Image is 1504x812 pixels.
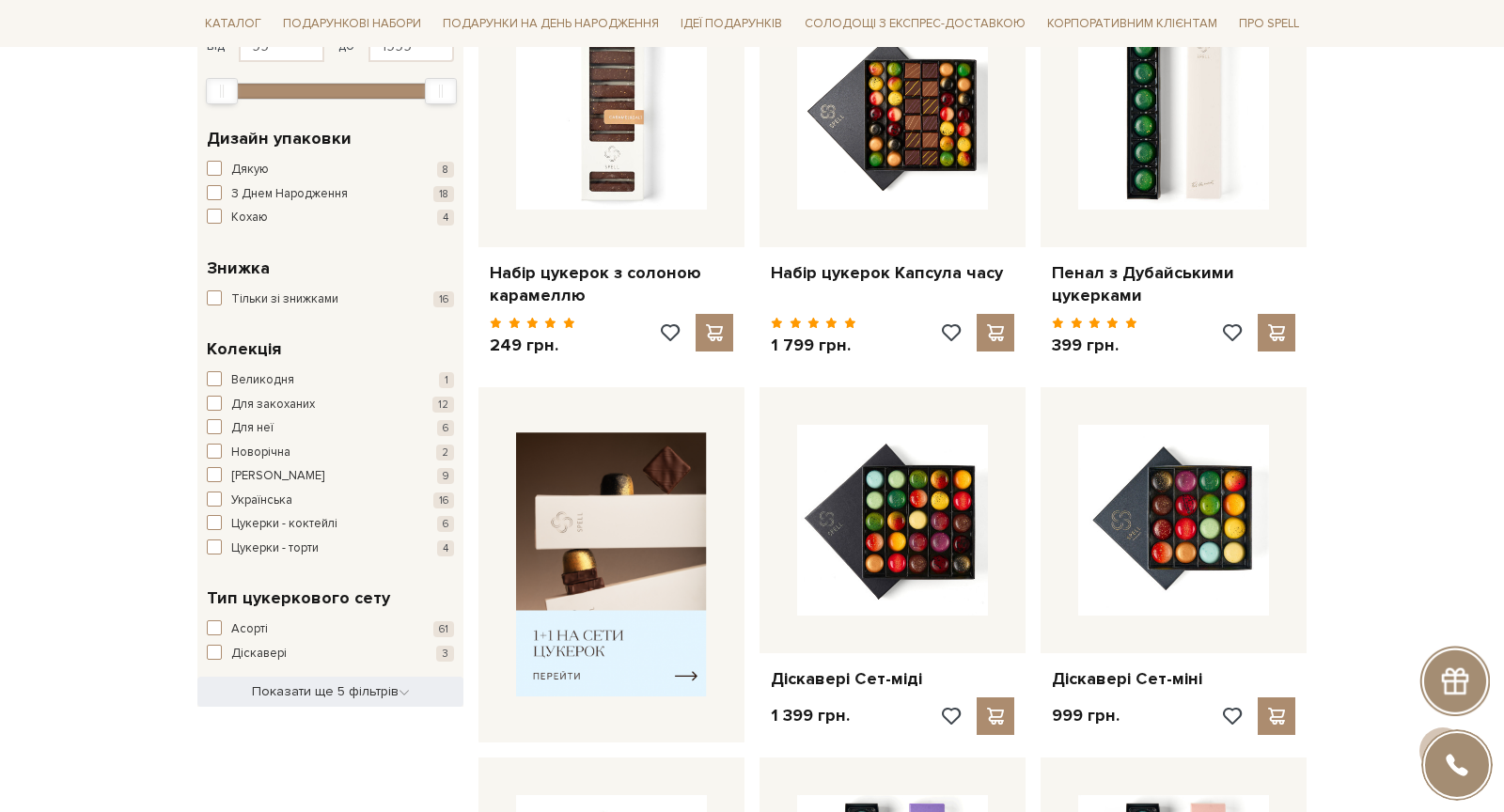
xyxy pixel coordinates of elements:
[207,371,454,390] button: Великодня 1
[207,586,390,611] span: Тип цукеркового сету
[197,677,463,707] button: Показати ще 5 фільтрів
[206,78,238,104] div: Min
[673,9,790,39] span: Ідеї подарунків
[437,468,454,484] span: 9
[231,539,319,558] span: Цукерки - торти
[231,515,337,534] span: Цукерки - коктейлі
[231,209,268,227] span: Кохаю
[207,185,454,204] button: З Днем Народження 18
[231,185,348,204] span: З Днем Народження
[1052,262,1295,306] a: Пенал з Дубайськими цукерками
[231,620,268,639] span: Асорті
[437,420,454,436] span: 6
[1231,9,1307,39] span: Про Spell
[437,162,454,178] span: 8
[207,290,454,309] button: Тільки зі знижками 16
[516,432,707,696] img: banner
[197,9,269,39] span: Каталог
[207,467,454,486] button: [PERSON_NAME] 9
[437,540,454,556] span: 4
[207,539,454,558] button: Цукерки - торти 4
[207,396,454,414] button: Для закоханих 12
[771,335,856,356] p: 1 799 грн.
[231,371,294,390] span: Великодня
[1052,668,1295,690] a: Діскавері Сет-міні
[433,186,454,202] span: 18
[1052,335,1137,356] p: 399 грн.
[433,621,454,637] span: 61
[231,444,290,462] span: Новорічна
[207,444,454,462] button: Новорічна 2
[771,705,850,726] p: 1 399 грн.
[490,262,733,306] a: Набір цукерок з солоною карамеллю
[231,492,292,510] span: Українська
[490,335,575,356] p: 249 грн.
[436,646,454,662] span: 3
[207,419,454,438] button: Для неї 6
[437,210,454,226] span: 4
[437,516,454,532] span: 6
[231,467,324,486] span: [PERSON_NAME]
[207,515,454,534] button: Цукерки - коктейлі 6
[231,396,315,414] span: Для закоханих
[231,290,338,309] span: Тільки зі знижками
[207,336,281,362] span: Колекція
[207,645,454,664] button: Діскавері 3
[436,445,454,461] span: 2
[207,256,270,281] span: Знижка
[207,492,454,510] button: Українська 16
[797,8,1033,39] a: Солодощі з експрес-доставкою
[1040,8,1225,39] a: Корпоративним клієнтам
[231,419,274,438] span: Для неї
[425,78,457,104] div: Max
[433,492,454,508] span: 16
[207,161,454,180] button: Дякую 8
[275,9,429,39] span: Подарункові набори
[771,262,1014,284] a: Набір цукерок Капсула часу
[1052,705,1120,726] p: 999 грн.
[252,683,410,699] span: Показати ще 5 фільтрів
[231,645,287,664] span: Діскавері
[433,291,454,307] span: 16
[207,209,454,227] button: Кохаю 4
[207,620,454,639] button: Асорті 61
[207,126,352,151] span: Дизайн упаковки
[771,668,1014,690] a: Діскавері Сет-міді
[231,161,269,180] span: Дякую
[432,397,454,413] span: 12
[439,372,454,388] span: 1
[435,9,666,39] span: Подарунки на День народження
